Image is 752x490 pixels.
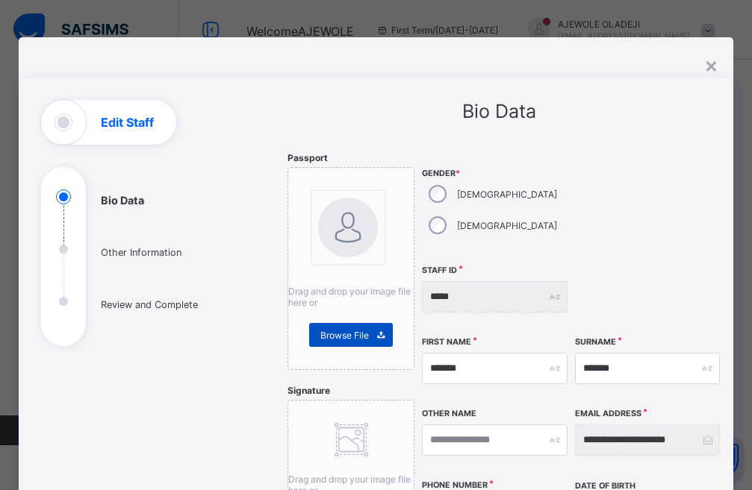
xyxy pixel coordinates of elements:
[422,480,488,490] label: Phone Number
[422,409,476,418] label: Other Name
[422,337,471,347] label: First Name
[575,337,616,347] label: Surname
[318,198,378,257] img: bannerImage
[422,266,457,275] label: Staff ID
[575,409,641,418] label: Email Address
[288,152,328,163] span: Passport
[288,286,411,308] span: Drag and drop your image file here or
[457,220,557,231] label: [DEMOGRAPHIC_DATA]
[457,189,557,200] label: [DEMOGRAPHIC_DATA]
[288,385,330,396] span: Signature
[320,330,369,341] span: Browse File
[288,167,414,370] div: bannerImageDrag and drop your image file here orBrowse File
[422,169,567,178] span: Gender
[462,100,536,122] span: Bio Data
[101,116,154,128] h1: Edit Staff
[704,52,718,78] div: ×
